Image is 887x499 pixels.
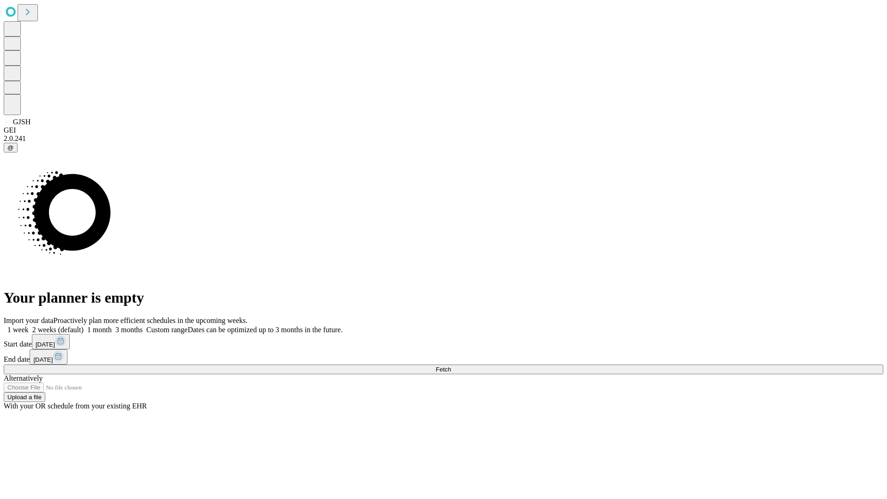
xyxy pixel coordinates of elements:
span: [DATE] [36,341,55,348]
div: End date [4,349,883,365]
span: 1 week [7,326,29,334]
span: Import your data [4,316,54,324]
button: [DATE] [32,334,70,349]
div: Start date [4,334,883,349]
span: @ [7,144,14,151]
div: 2.0.241 [4,134,883,143]
button: @ [4,143,18,152]
div: GEI [4,126,883,134]
span: GJSH [13,118,30,126]
span: Fetch [436,366,451,373]
span: Proactively plan more efficient schedules in the upcoming weeks. [54,316,248,324]
button: Fetch [4,365,883,374]
span: Alternatively [4,374,43,382]
h1: Your planner is empty [4,289,883,306]
span: 3 months [115,326,143,334]
span: Dates can be optimized up to 3 months in the future. [188,326,342,334]
button: Upload a file [4,392,45,402]
span: 1 month [87,326,112,334]
span: 2 weeks (default) [32,326,84,334]
span: With your OR schedule from your existing EHR [4,402,147,410]
span: [DATE] [33,356,53,363]
button: [DATE] [30,349,67,365]
span: Custom range [146,326,188,334]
